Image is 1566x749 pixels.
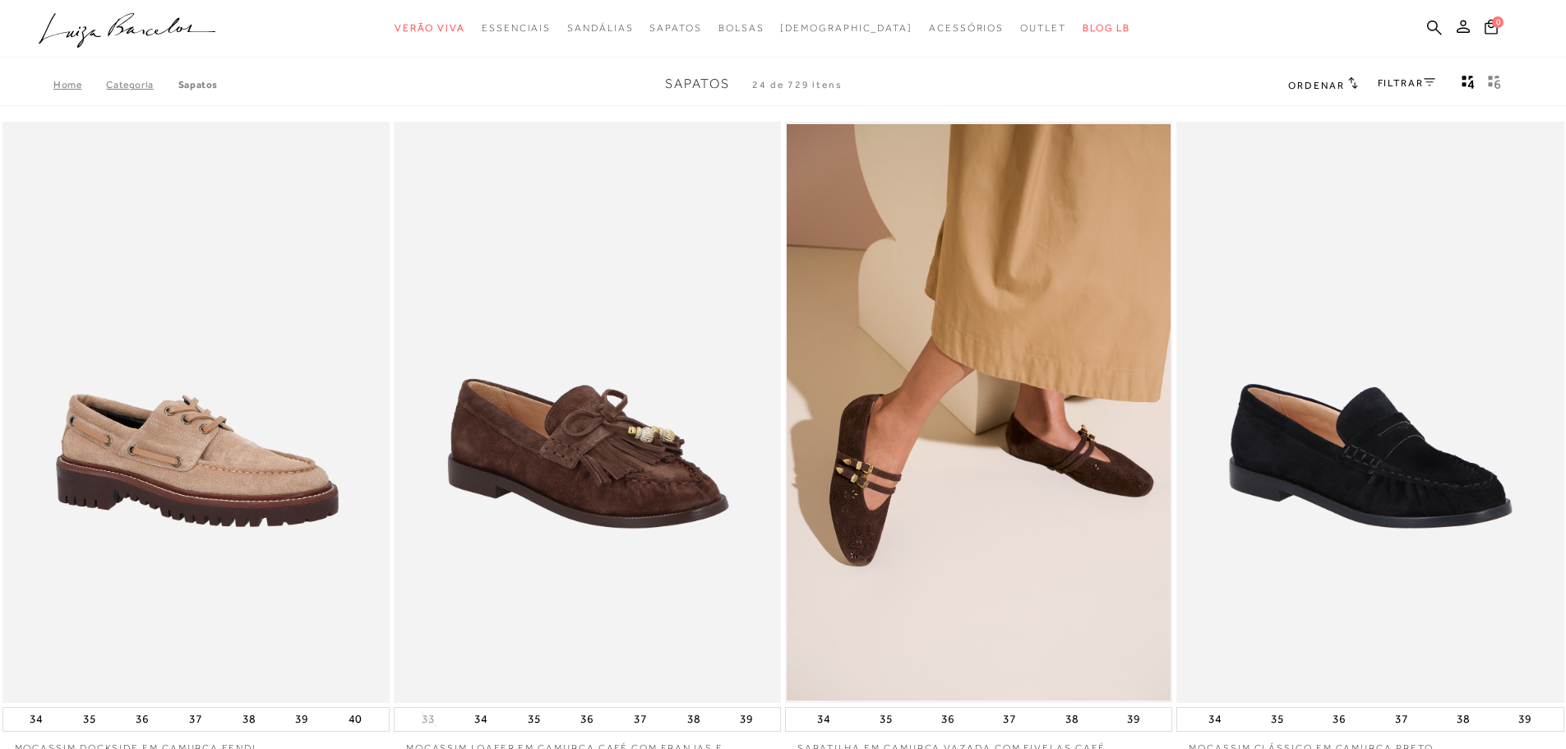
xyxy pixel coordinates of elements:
button: Mostrar 4 produtos por linha [1457,74,1480,95]
button: 39 [290,708,313,731]
span: Sapatos [649,22,701,34]
a: SAPATILHA EM CAMURÇA VAZADA COM FIVELAS CAFÉ SAPATILHA EM CAMURÇA VAZADA COM FIVELAS CAFÉ [787,124,1171,700]
button: 35 [78,708,101,731]
button: 34 [25,708,48,731]
span: Bolsas [718,22,765,34]
span: Sandálias [567,22,633,34]
a: BLOG LB [1083,13,1130,44]
a: Home [53,79,106,90]
button: 37 [998,708,1021,731]
a: noSubCategoriesText [395,13,465,44]
button: 36 [936,708,959,731]
a: MOCASSIM DOCKSIDE EM CAMURÇA FENDI MOCASSIM DOCKSIDE EM CAMURÇA FENDI [4,124,388,700]
button: 38 [238,708,261,731]
img: SAPATILHA EM CAMURÇA VAZADA COM FIVELAS CAFÉ [787,124,1171,700]
a: FILTRAR [1378,77,1435,89]
span: 0 [1492,16,1504,28]
button: 36 [575,708,598,731]
button: 38 [682,708,705,731]
button: gridText6Desc [1483,74,1506,95]
button: 36 [1328,708,1351,731]
button: 37 [184,708,207,731]
a: noSubCategoriesText [482,13,551,44]
button: 34 [812,708,835,731]
span: BLOG LB [1083,22,1130,34]
span: 24 de 729 itens [752,79,843,90]
a: Sapatos [178,79,218,90]
img: MOCASSIM CLÁSSICO EM CAMURÇA PRETO [1178,124,1562,700]
button: 37 [629,708,652,731]
span: Ordenar [1288,80,1344,91]
button: 39 [1513,708,1536,731]
a: noSubCategoriesText [929,13,1004,44]
a: Categoria [106,79,178,90]
button: 34 [1203,708,1226,731]
span: Essenciais [482,22,551,34]
span: Outlet [1020,22,1066,34]
button: 35 [1266,708,1289,731]
a: noSubCategoriesText [1020,13,1066,44]
button: 40 [344,708,367,731]
button: 0 [1480,18,1503,40]
span: [DEMOGRAPHIC_DATA] [780,22,912,34]
button: 38 [1060,708,1083,731]
button: 35 [523,708,546,731]
button: 37 [1390,708,1413,731]
span: Verão Viva [395,22,465,34]
a: noSubCategoriesText [567,13,633,44]
button: 36 [131,708,154,731]
a: noSubCategoriesText [649,13,701,44]
a: MOCASSIM CLÁSSICO EM CAMURÇA PRETO MOCASSIM CLÁSSICO EM CAMURÇA PRETO [1178,124,1562,700]
span: Sapatos [665,76,730,91]
span: Acessórios [929,22,1004,34]
a: MOCASSIM LOAFER EM CAMURÇA CAFÉ COM FRANJAS E ENFEITES DOURADOS MOCASSIM LOAFER EM CAMURÇA CAFÉ C... [395,124,779,700]
a: noSubCategoriesText [718,13,765,44]
button: 38 [1452,708,1475,731]
button: 39 [735,708,758,731]
img: MOCASSIM LOAFER EM CAMURÇA CAFÉ COM FRANJAS E ENFEITES DOURADOS [395,124,779,700]
button: 34 [469,708,492,731]
a: noSubCategoriesText [780,13,912,44]
img: MOCASSIM DOCKSIDE EM CAMURÇA FENDI [4,124,388,700]
button: 39 [1122,708,1145,731]
button: 35 [875,708,898,731]
button: 33 [417,711,440,727]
